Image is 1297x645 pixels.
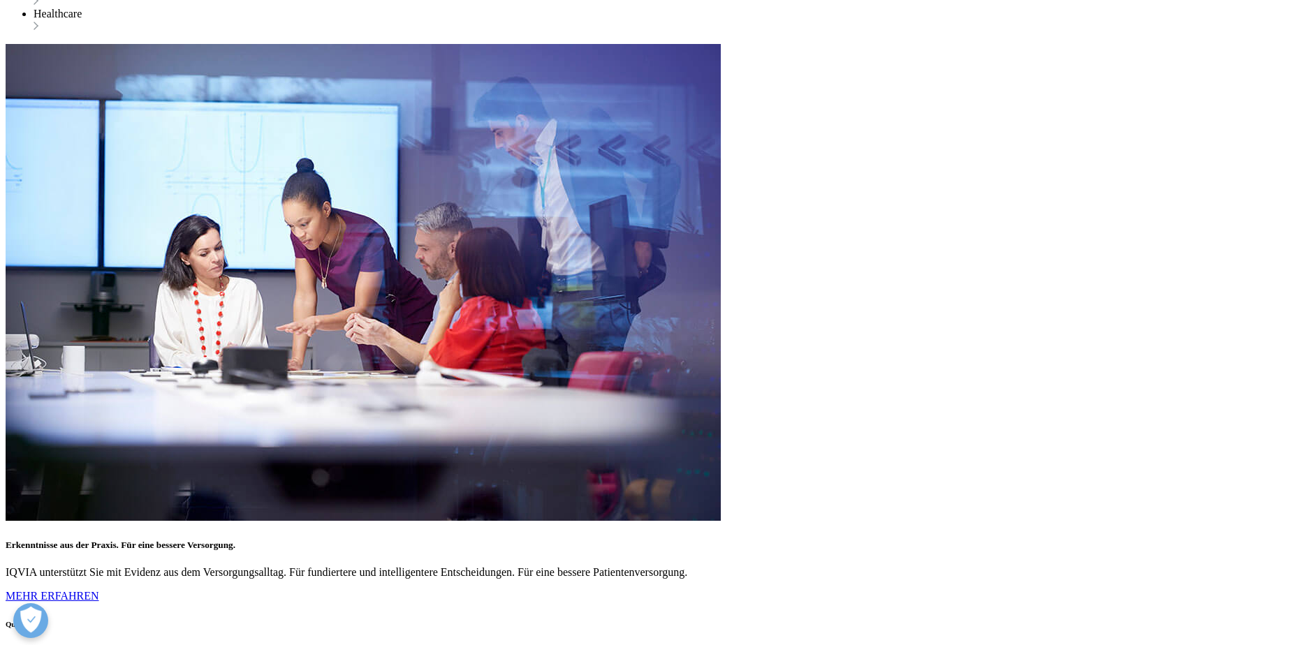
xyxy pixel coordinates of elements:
[6,566,1291,579] p: IQVIA unterstützt Sie mit Evidenz aus dem Versorgungsalltag. Für fundiertere und intelligentere E...
[34,8,1291,33] li: Healthcare
[6,590,99,602] a: MEHR ERFAHREN
[6,540,1291,551] h5: Erkenntnisse aus der Praxis. Für eine bessere Versorgung.
[13,603,48,638] button: Präferenzen öffnen
[6,44,721,521] img: 920_group-of-people-looking-at-data-during-business-meeting.jpg
[6,620,1291,628] h6: Quick Links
